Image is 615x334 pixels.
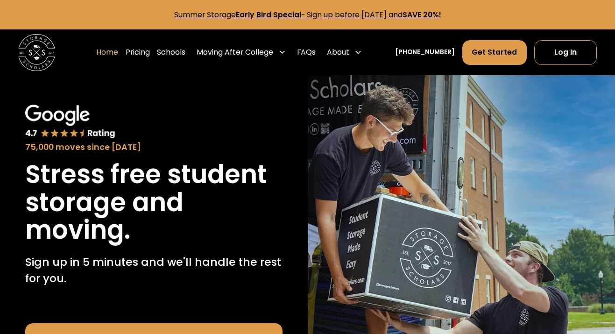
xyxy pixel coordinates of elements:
div: Moving After College [197,47,273,58]
a: Get Started [462,40,527,65]
h1: Stress free student storage and moving. [25,161,283,244]
a: Schools [157,40,185,65]
a: Summer StorageEarly Bird Special- Sign up before [DATE] andSAVE 20%! [174,9,441,20]
a: Pricing [126,40,150,65]
strong: SAVE 20%! [403,9,441,20]
div: 75,000 moves since [DATE] [25,141,283,154]
div: About [323,40,366,65]
img: Storage Scholars main logo [18,34,55,71]
a: [PHONE_NUMBER] [395,48,455,57]
div: Moving After College [193,40,290,65]
img: Google 4.7 star rating [25,105,115,139]
div: About [327,47,349,58]
a: FAQs [297,40,316,65]
a: Home [96,40,118,65]
a: Log In [534,40,597,65]
p: Sign up in 5 minutes and we'll handle the rest for you. [25,254,283,287]
strong: Early Bird Special [236,9,301,20]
